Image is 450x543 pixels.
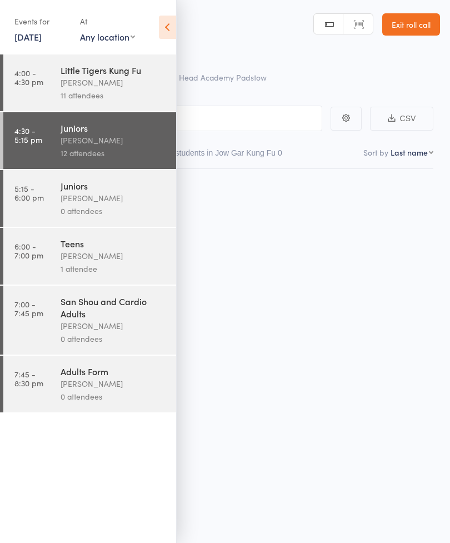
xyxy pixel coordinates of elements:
button: Other students in Jow Gar Kung Fu0 [154,143,282,168]
div: [PERSON_NAME] [61,377,167,390]
time: 6:00 - 7:00 pm [14,242,43,260]
div: Teens [61,237,167,250]
time: 7:45 - 8:30 pm [14,370,43,387]
a: 5:15 -6:00 pmJuniors[PERSON_NAME]0 attendees [3,170,176,227]
time: 4:00 - 4:30 pm [14,68,43,86]
time: 5:15 - 6:00 pm [14,184,44,202]
a: [DATE] [14,31,42,43]
div: [PERSON_NAME] [61,320,167,332]
div: [PERSON_NAME] [61,250,167,262]
div: Last name [391,147,428,158]
time: 7:00 - 7:45 pm [14,300,43,317]
a: 7:45 -8:30 pmAdults Form[PERSON_NAME]0 attendees [3,356,176,412]
a: 4:30 -5:15 pmJuniors[PERSON_NAME]12 attendees [3,112,176,169]
div: Juniors [61,180,167,192]
label: Sort by [363,147,388,158]
div: Adults Form [61,365,167,377]
a: 7:00 -7:45 pmSan Shou and Cardio Adults[PERSON_NAME]0 attendees [3,286,176,355]
div: 0 attendees [61,332,167,345]
span: Head Academy Padstow [179,72,267,83]
div: Events for [14,12,69,31]
div: 12 attendees [61,147,167,160]
div: Any location [80,31,135,43]
div: 11 attendees [61,89,167,102]
div: 0 [278,148,282,157]
div: [PERSON_NAME] [61,192,167,205]
time: 4:30 - 5:15 pm [14,126,42,144]
button: CSV [370,107,433,131]
div: 0 attendees [61,205,167,217]
div: Juniors [61,122,167,134]
div: [PERSON_NAME] [61,134,167,147]
div: At [80,12,135,31]
div: San Shou and Cardio Adults [61,295,167,320]
a: 4:00 -4:30 pmLittle Tigers Kung Fu[PERSON_NAME]11 attendees [3,54,176,111]
div: [PERSON_NAME] [61,76,167,89]
div: Little Tigers Kung Fu [61,64,167,76]
div: 0 attendees [61,390,167,403]
div: 1 attendee [61,262,167,275]
a: Exit roll call [382,13,440,36]
a: 6:00 -7:00 pmTeens[PERSON_NAME]1 attendee [3,228,176,285]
